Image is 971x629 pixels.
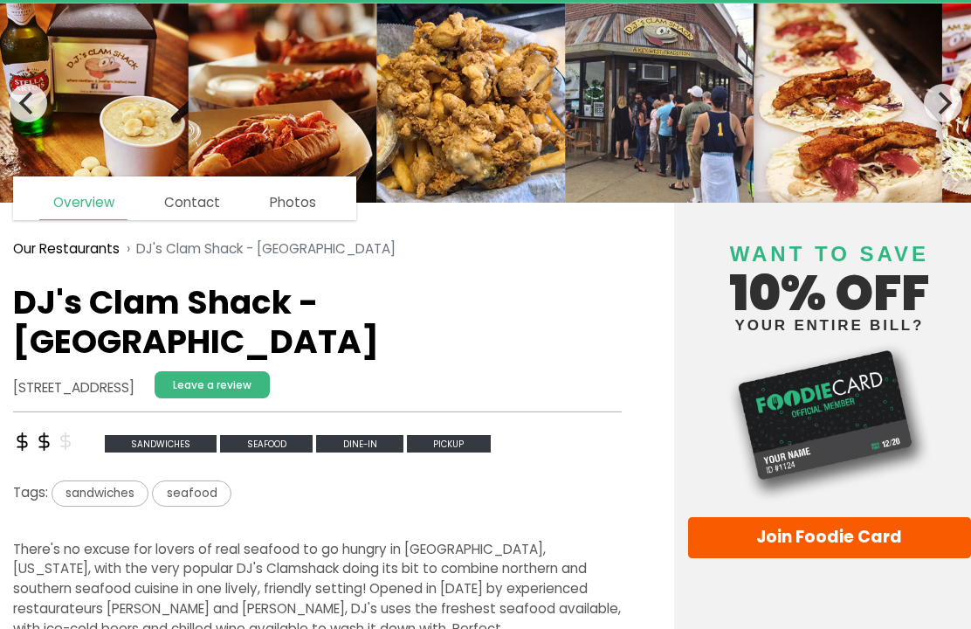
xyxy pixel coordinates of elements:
span: seafood [220,435,313,453]
span: Pickup [407,435,491,453]
span: seafood [152,480,231,506]
a: Leave a review [155,371,270,398]
span: sandwiches [52,480,148,506]
a: sandwiches [105,433,221,452]
a: seafood [152,483,231,501]
a: Our Restaurants [13,239,120,259]
span: sandwiches [105,435,217,453]
span: Want to save [730,242,929,266]
a: Overview [39,186,127,220]
h1: DJ's Clam Shack - [GEOGRAPHIC_DATA] [13,283,622,362]
button: Next [924,84,962,122]
button: Previous [9,84,47,122]
a: Contact [151,186,233,219]
a: sandwiches [48,483,152,501]
a: seafood [220,433,316,452]
a: Photos [257,186,329,219]
nav: page links [13,176,356,220]
address: [STREET_ADDRESS] [13,378,134,398]
nav: breadcrumb [13,229,622,269]
div: Tags: [13,480,622,513]
a: Pickup [407,433,491,452]
li: DJ's Clam Shack - [GEOGRAPHIC_DATA] [120,239,396,259]
span: Dine-in [316,435,403,453]
a: Dine-in [316,433,407,452]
